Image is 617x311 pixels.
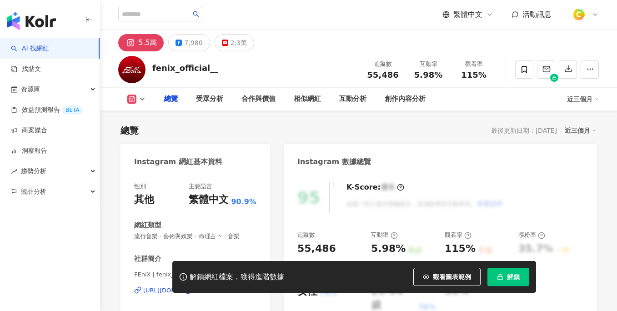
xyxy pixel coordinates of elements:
a: searchAI 找網紅 [11,44,49,53]
div: 115% [445,242,476,256]
div: 追蹤數 [297,231,315,239]
div: 合作與價值 [241,94,276,105]
span: 趨勢分析 [21,161,46,181]
a: 洞察報告 [11,146,47,155]
div: 55,486 [297,242,336,256]
span: 115% [461,70,487,80]
button: 5.5萬 [118,34,164,51]
span: 活動訊息 [522,10,552,19]
div: fenix_official__ [152,62,218,74]
a: 商案媒合 [11,126,47,135]
div: 漲粉率 [518,231,545,239]
div: 互動率 [371,231,398,239]
div: 創作內容分析 [385,94,426,105]
span: 5.98% [414,70,442,80]
div: 網紅類型 [134,221,161,230]
div: 其他 [134,193,154,207]
img: KOL Avatar [118,56,145,83]
div: 社群簡介 [134,254,161,264]
div: 總覽 [120,124,139,137]
div: 性別 [134,182,146,191]
div: 追蹤數 [366,60,400,69]
span: 觀看圖表範例 [433,273,471,281]
button: 2.3萬 [215,34,254,51]
span: search [193,11,199,17]
div: 5.98% [371,242,406,256]
span: 55,486 [367,70,398,80]
span: rise [11,168,17,175]
div: 觀看率 [445,231,472,239]
div: 5.5萬 [138,36,157,49]
div: 互動率 [411,60,446,69]
img: %E6%96%B9%E5%BD%A2%E7%B4%94.png [570,6,587,23]
button: 解鎖 [487,268,529,286]
div: 總覽 [164,94,178,105]
div: 主要語言 [189,182,212,191]
span: 流行音樂 · 藝術與娛樂 · 命理占卜 · 音樂 [134,232,256,241]
div: 2.3萬 [231,36,247,49]
div: 受眾分析 [196,94,223,105]
div: 相似網紅 [294,94,321,105]
button: 7,980 [168,34,210,51]
a: 效益預測報告BETA [11,105,83,115]
div: 7,980 [184,36,202,49]
div: 互動分析 [339,94,366,105]
button: 觀看圖表範例 [413,268,481,286]
div: 最後更新日期：[DATE] [491,127,557,134]
img: logo [7,12,56,30]
span: 繁體中文 [453,10,482,20]
span: 解鎖 [507,273,520,281]
div: 近三個月 [565,125,597,136]
span: 資源庫 [21,79,40,100]
div: K-Score : [346,182,404,192]
div: 繁體中文 [189,193,229,207]
div: 近三個月 [567,92,599,106]
div: Instagram 網紅基本資料 [134,157,222,167]
div: Instagram 數據總覽 [297,157,371,167]
div: 觀看率 [456,60,491,69]
a: 找貼文 [11,65,41,74]
div: 解鎖網紅檔案，獲得進階數據 [190,272,284,282]
span: 90.9% [231,197,256,207]
span: 競品分析 [21,181,46,202]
